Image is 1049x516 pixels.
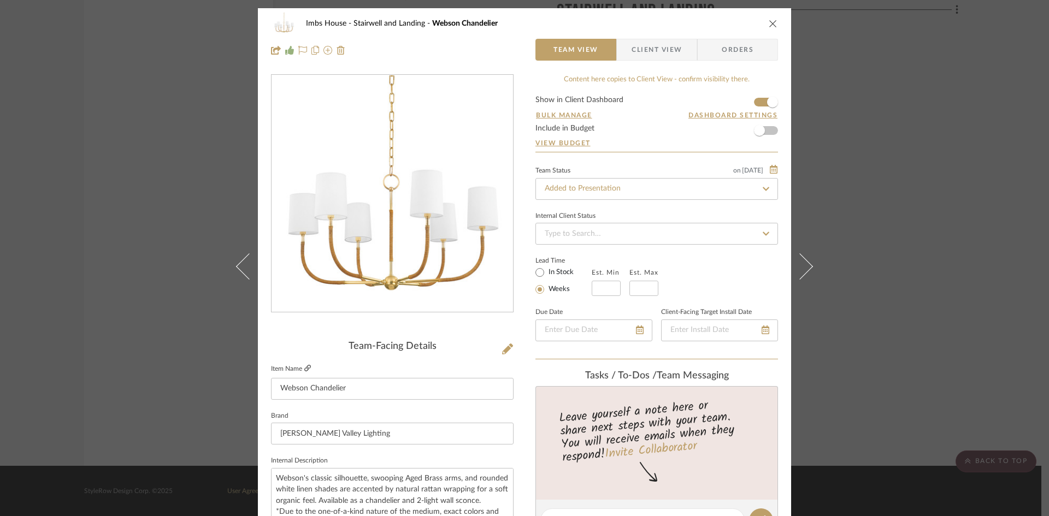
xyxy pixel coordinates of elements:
[546,284,570,294] label: Weeks
[353,20,432,27] span: Stairwell and Landing
[272,75,513,312] div: 0
[271,341,514,353] div: Team-Facing Details
[592,269,620,276] label: Est. Min
[271,13,297,34] img: 1b233a47-f007-4bd3-b9b4-ff0d02a23279_48x40.jpg
[271,458,328,464] label: Internal Description
[585,371,657,381] span: Tasks / To-Dos /
[661,310,752,315] label: Client-Facing Target Install Date
[632,39,682,61] span: Client View
[604,437,698,464] a: Invite Collaborator
[534,394,780,467] div: Leave yourself a note here or share next steps with your team. You will receive emails when they ...
[661,319,778,341] input: Enter Install Date
[535,178,778,200] input: Type to Search…
[768,19,778,28] button: close
[535,168,570,174] div: Team Status
[553,39,598,61] span: Team View
[432,20,498,27] span: Webson Chandelier
[535,213,596,219] div: Internal Client Status
[271,364,311,373] label: Item Name
[535,223,778,245] input: Type to Search…
[535,110,593,120] button: Bulk Manage
[733,167,741,174] span: on
[535,265,592,296] mat-radio-group: Select item type
[535,74,778,85] div: Content here copies to Client View - confirm visibility there.
[306,20,353,27] span: Imbs House
[741,167,764,174] span: [DATE]
[271,378,514,400] input: Enter Item Name
[535,256,592,265] label: Lead Time
[688,110,778,120] button: Dashboard Settings
[710,39,765,61] span: Orders
[271,413,288,419] label: Brand
[535,139,778,147] a: View Budget
[546,268,574,277] label: In Stock
[535,370,778,382] div: team Messaging
[274,75,511,312] img: 1b233a47-f007-4bd3-b9b4-ff0d02a23279_436x436.jpg
[535,319,652,341] input: Enter Due Date
[535,310,563,315] label: Due Date
[271,423,514,444] input: Enter Brand
[337,46,345,55] img: Remove from project
[629,269,658,276] label: Est. Max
